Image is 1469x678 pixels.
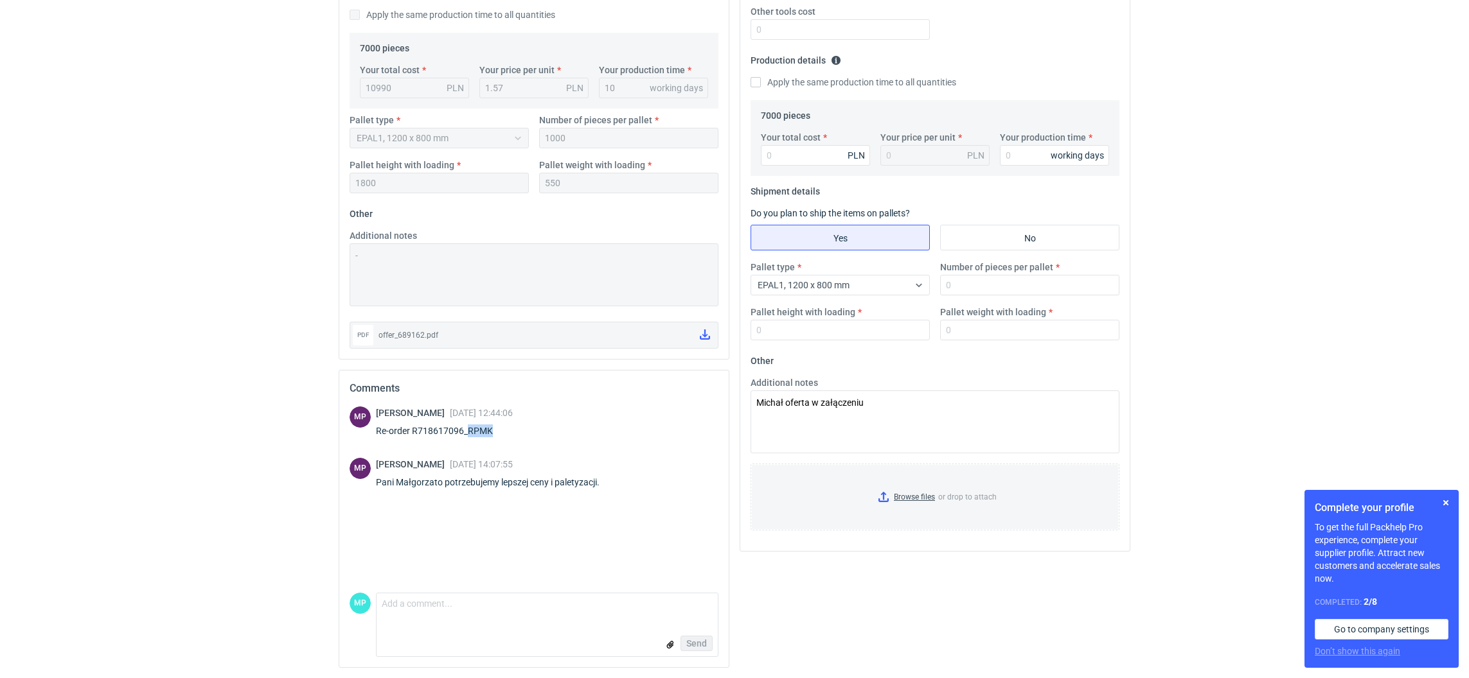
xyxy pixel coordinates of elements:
[1315,500,1448,516] h1: Complete your profile
[751,320,930,340] input: 0
[940,225,1119,250] label: No
[376,476,615,489] div: Pani Małgorzato potrzebujemy lepszej ceny i paletyzacji.
[376,459,450,469] span: [PERSON_NAME]
[360,64,420,76] label: Your total cost
[376,424,513,437] div: Re-order R718617096_RPMK
[350,8,555,21] label: Apply the same production time to all quantities
[1315,619,1448,639] a: Go to company settings
[1364,596,1377,607] strong: 2 / 8
[751,390,1119,453] textarea: Michał oferta w załączeniu
[1438,495,1454,510] button: Skip for now
[751,376,818,389] label: Additional notes
[350,243,718,306] textarea: -
[761,131,821,144] label: Your total cost
[350,458,371,479] div: Michał Palasek
[1051,149,1104,162] div: working days
[1000,145,1109,166] input: 0
[751,76,956,89] label: Apply the same production time to all quantities
[360,38,409,53] legend: 7000 pieces
[350,406,371,428] div: Michał Palasek
[539,114,652,126] label: Number of pieces per pallet
[1315,645,1400,657] button: Don’t show this again
[940,306,1046,318] label: Pallet weight with loading
[566,82,583,94] div: PLN
[650,82,703,94] div: working days
[350,204,373,219] legend: Other
[686,639,707,648] span: Send
[1000,131,1086,144] label: Your production time
[599,64,685,76] label: Your production time
[761,105,810,121] legend: 7000 pieces
[378,329,690,342] div: offer_689162.pdf
[761,145,870,166] input: 0
[350,406,371,428] figcaption: MP
[350,381,718,396] h2: Comments
[350,159,454,171] label: Pallet height with loading
[880,131,956,144] label: Your price per unit
[751,306,855,318] label: Pallet height with loading
[1315,595,1448,609] div: Completed:
[751,261,795,274] label: Pallet type
[940,275,1119,295] input: 0
[350,593,371,614] div: Martyna Paroń
[350,114,394,126] label: Pallet type
[447,82,464,94] div: PLN
[450,408,513,418] span: [DATE] 12:44:06
[751,351,774,366] legend: Other
[967,149,984,162] div: PLN
[751,208,910,218] label: Do you plan to ship the items on pallets?
[1315,521,1448,585] p: To get the full Packhelp Pro experience, complete your supplier profile. Attract new customers an...
[350,593,371,614] figcaption: MP
[751,181,820,196] legend: Shipment details
[751,19,930,40] input: 0
[681,636,713,651] button: Send
[350,458,371,479] figcaption: MP
[450,459,513,469] span: [DATE] 14:07:55
[848,149,865,162] div: PLN
[479,64,555,76] label: Your price per unit
[751,225,930,250] label: Yes
[539,159,645,171] label: Pallet weight with loading
[751,5,815,18] label: Other tools cost
[751,50,841,65] legend: Production details
[940,261,1053,274] label: Number of pieces per pallet
[758,280,850,290] span: EPAL1, 1200 x 800 mm
[350,229,417,242] label: Additional notes
[751,464,1119,530] label: or drop to attach
[376,408,450,418] span: [PERSON_NAME]
[353,325,373,345] div: pdf
[940,320,1119,340] input: 0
